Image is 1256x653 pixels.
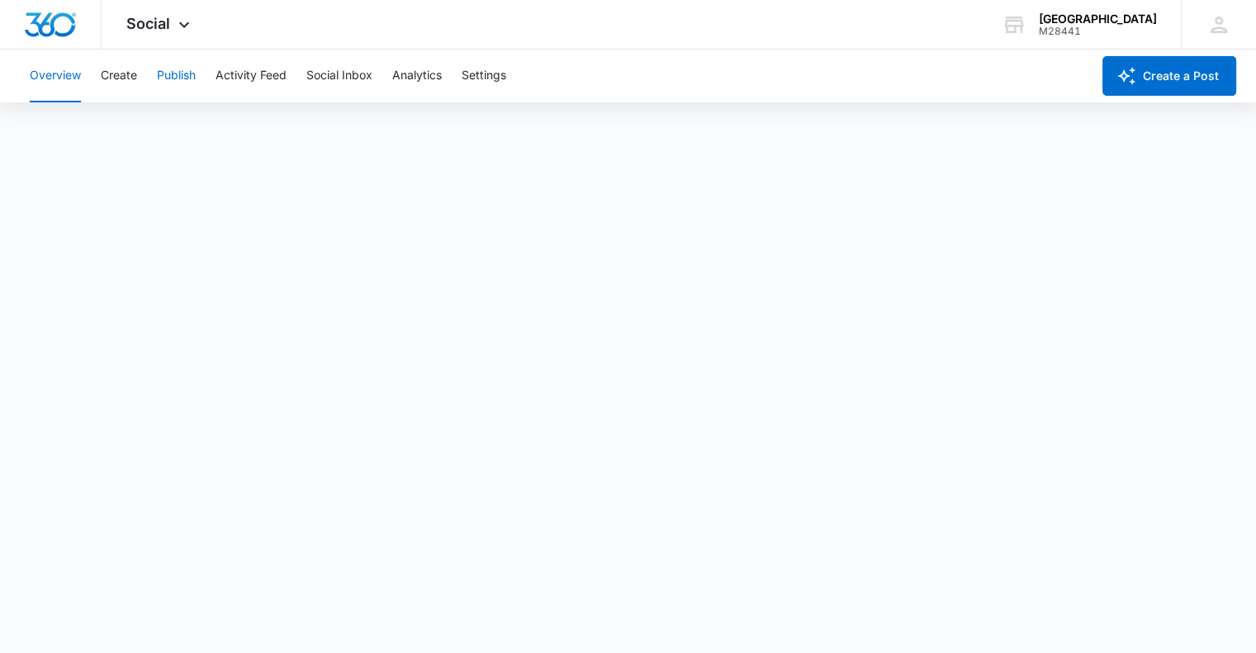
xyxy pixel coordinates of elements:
[216,50,287,102] button: Activity Feed
[392,50,442,102] button: Analytics
[126,15,170,32] span: Social
[30,50,81,102] button: Overview
[157,50,196,102] button: Publish
[462,50,506,102] button: Settings
[306,50,372,102] button: Social Inbox
[1039,26,1157,37] div: account id
[101,50,137,102] button: Create
[1102,56,1236,96] button: Create a Post
[1039,12,1157,26] div: account name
